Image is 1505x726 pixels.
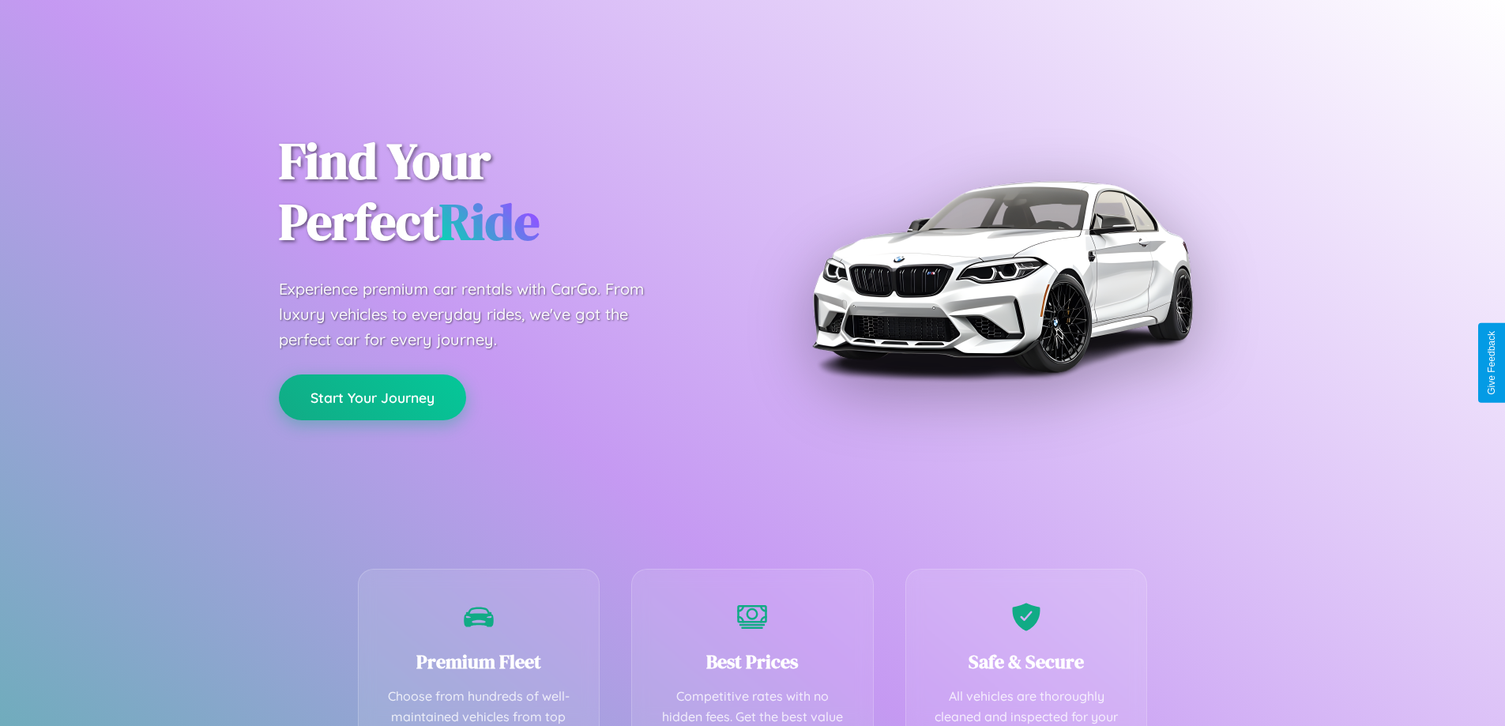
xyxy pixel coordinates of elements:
h3: Safe & Secure [930,649,1123,675]
div: Give Feedback [1486,331,1497,395]
span: Ride [439,187,540,256]
h1: Find Your Perfect [279,131,729,253]
img: Premium BMW car rental vehicle [804,79,1199,474]
h3: Premium Fleet [382,649,576,675]
p: Experience premium car rentals with CarGo. From luxury vehicles to everyday rides, we've got the ... [279,276,674,352]
h3: Best Prices [656,649,849,675]
button: Start Your Journey [279,374,466,420]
